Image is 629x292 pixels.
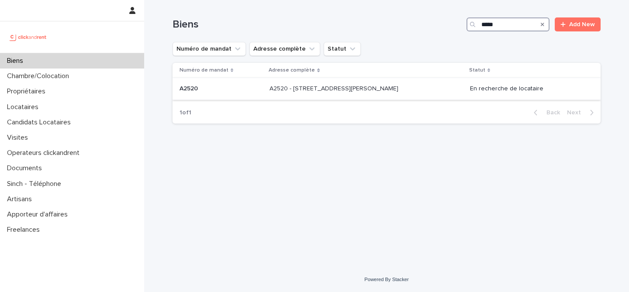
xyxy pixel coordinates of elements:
[3,210,75,219] p: Apporteur d'affaires
[3,72,76,80] p: Chambre/Colocation
[3,226,47,234] p: Freelances
[470,85,587,93] p: En recherche de locataire
[3,180,68,188] p: Sinch - Téléphone
[364,277,408,282] a: Powered By Stacker
[3,103,45,111] p: Locataires
[173,102,198,124] p: 1 of 1
[270,83,400,93] p: A2520 - [STREET_ADDRESS][PERSON_NAME]
[541,110,560,116] span: Back
[180,65,228,75] p: Numéro de mandat
[3,134,35,142] p: Visites
[7,28,49,46] img: UCB0brd3T0yccxBKYDjQ
[3,57,30,65] p: Biens
[180,83,200,93] p: A2520
[563,109,601,117] button: Next
[3,149,86,157] p: Operateurs clickandrent
[555,17,601,31] a: Add New
[567,110,586,116] span: Next
[173,78,601,100] tr: A2520A2520 A2520 - [STREET_ADDRESS][PERSON_NAME]A2520 - [STREET_ADDRESS][PERSON_NAME] En recherch...
[3,164,49,172] p: Documents
[469,65,485,75] p: Statut
[467,17,550,31] input: Search
[249,42,320,56] button: Adresse complète
[3,87,52,96] p: Propriétaires
[324,42,361,56] button: Statut
[527,109,563,117] button: Back
[173,42,246,56] button: Numéro de mandat
[569,21,595,27] span: Add New
[269,65,315,75] p: Adresse complète
[173,18,463,31] h1: Biens
[3,195,39,203] p: Artisans
[3,118,78,127] p: Candidats Locataires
